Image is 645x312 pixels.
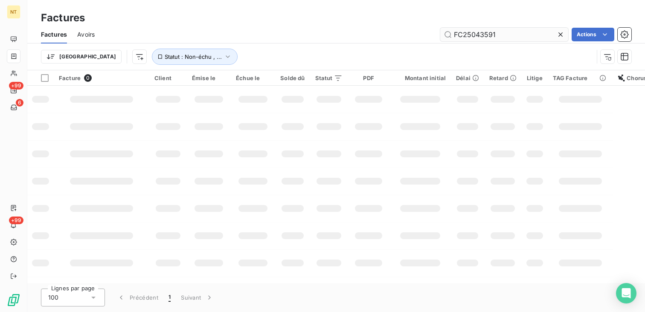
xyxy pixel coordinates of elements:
[152,49,238,65] button: Statut : Non-échu , ...
[489,75,517,81] div: Retard
[41,50,122,64] button: [GEOGRAPHIC_DATA]
[192,75,226,81] div: Émise le
[236,75,270,81] div: Échue le
[77,30,95,39] span: Avoirs
[41,30,67,39] span: Factures
[553,75,608,81] div: TAG Facture
[169,293,171,302] span: 1
[7,5,20,19] div: NT
[9,82,23,90] span: +99
[456,75,479,81] div: Délai
[280,75,305,81] div: Solde dû
[165,53,222,60] span: Statut : Non-échu , ...
[112,289,163,306] button: Précédent
[440,28,568,41] input: Rechercher
[84,74,92,82] span: 0
[572,28,614,41] button: Actions
[7,84,20,97] a: +99
[163,289,176,306] button: 1
[9,217,23,224] span: +99
[41,10,85,26] h3: Factures
[315,75,343,81] div: Statut
[616,283,636,303] div: Open Intercom Messenger
[16,99,23,107] span: 6
[59,75,81,81] span: Facture
[527,75,543,81] div: Litige
[154,75,182,81] div: Client
[176,289,219,306] button: Suivant
[395,75,446,81] div: Montant initial
[7,101,20,114] a: 6
[353,75,384,81] div: PDF
[48,293,58,302] span: 100
[7,293,20,307] img: Logo LeanPay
